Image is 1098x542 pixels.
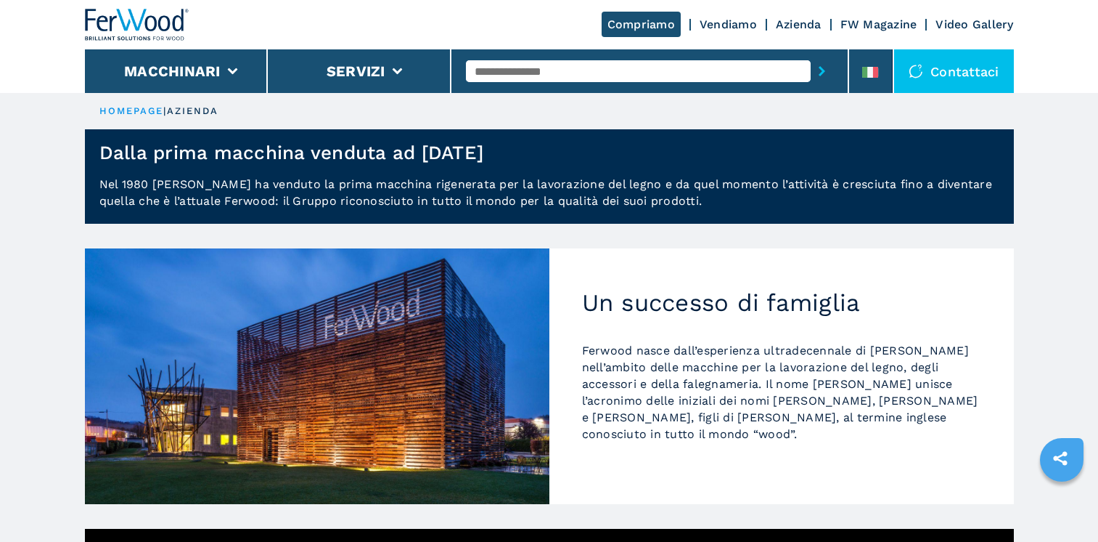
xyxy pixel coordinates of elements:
p: Ferwood nasce dall’esperienza ultradecennale di [PERSON_NAME] nell’ambito delle macchine per la l... [582,342,981,442]
h1: Dalla prima macchina venduta ad [DATE] [99,141,484,164]
div: Contattaci [894,49,1014,93]
a: HOMEPAGE [99,105,164,116]
img: Ferwood [85,9,189,41]
a: Azienda [776,17,822,31]
img: Un successo di famiglia [85,248,549,504]
button: submit-button [811,54,833,88]
a: Compriamo [602,12,681,37]
button: Servizi [327,62,385,80]
span: | [163,105,166,116]
iframe: Chat [1036,477,1087,531]
img: Contattaci [909,64,923,78]
a: sharethis [1042,440,1078,477]
button: Macchinari [124,62,221,80]
a: Vendiamo [700,17,757,31]
a: FW Magazine [840,17,917,31]
h2: Un successo di famiglia [582,288,981,317]
a: Video Gallery [935,17,1013,31]
p: Nel 1980 [PERSON_NAME] ha venduto la prima macchina rigenerata per la lavorazione del legno e da ... [85,176,1014,224]
p: azienda [167,105,219,118]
